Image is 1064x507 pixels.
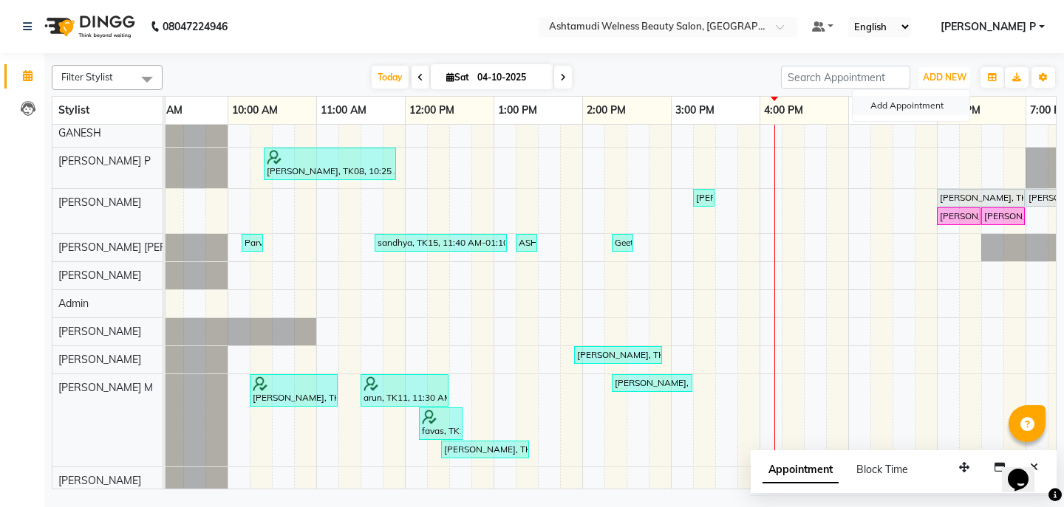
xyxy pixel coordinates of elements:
div: arun, TK11, 11:30 AM-12:30 PM, [DEMOGRAPHIC_DATA] Global Colouring (Base) [362,376,447,404]
div: [PERSON_NAME], TK04, 10:15 AM-11:15 AM, [DEMOGRAPHIC_DATA] Normal Hair Cut,[DEMOGRAPHIC_DATA] [PE... [251,376,336,404]
span: Sat [443,72,473,83]
span: Stylist [58,103,89,117]
span: Appointment [763,457,839,483]
span: [PERSON_NAME] [58,474,141,487]
div: favas, TK12, 12:10 PM-12:40 PM, [DEMOGRAPHIC_DATA] [PERSON_NAME] Styling [420,410,461,438]
iframe: chat widget [1002,448,1049,492]
span: Today [372,66,409,89]
input: Search Appointment [781,66,910,89]
img: logo [38,6,139,47]
div: [PERSON_NAME], TK08, 10:25 AM-11:55 AM, Removal Charge,Removal Charge [265,150,395,178]
div: [PERSON_NAME], TK27, 06:30 PM-07:00 PM, [DEMOGRAPHIC_DATA] [PERSON_NAME] Styling [983,210,1023,223]
span: [PERSON_NAME] M [58,381,153,394]
span: Block Time [856,463,908,476]
span: [PERSON_NAME] [58,269,141,282]
div: Parvathi, TK03, 10:10 AM-10:25 AM, Eyebrows Threading [243,236,262,249]
span: [PERSON_NAME] [58,353,141,366]
div: [PERSON_NAME], TK21, 01:55 PM-02:55 PM, [DEMOGRAPHIC_DATA] Normal Hair Cut,[DEMOGRAPHIC_DATA] [PE... [576,348,661,362]
a: 11:00 AM [317,100,370,121]
span: [PERSON_NAME] P [58,154,151,168]
span: [PERSON_NAME] [PERSON_NAME] [58,241,227,254]
div: ASHA, TK18, 01:15 PM-01:30 PM, Eyebrows Threading [517,236,536,249]
a: 4:00 PM [760,100,807,121]
div: [PERSON_NAME], TK20, 06:00 PM-07:00 PM, Spa Manicure [938,191,1023,204]
a: 1:00 PM [494,100,541,121]
a: 2:00 PM [583,100,630,121]
div: [PERSON_NAME], TK25, 03:15 PM-03:30 PM, Eyebrows Threading [695,191,713,204]
a: 5:00 PM [849,100,896,121]
div: [PERSON_NAME], TK17, 12:25 PM-01:25 PM, [DEMOGRAPHIC_DATA] [PERSON_NAME] Styling,[DEMOGRAPHIC_DAT... [443,443,528,456]
div: Geetha, TK24, 02:20 PM-02:35 PM, Eyebrows Threading [613,236,632,249]
b: 08047224946 [163,6,228,47]
span: ADD NEW [923,72,966,83]
div: [PERSON_NAME], TK27, 06:00 PM-06:30 PM, [DEMOGRAPHIC_DATA] Normal Hair Cut [938,210,979,223]
a: 10:00 AM [228,100,282,121]
span: Admin [58,297,89,310]
a: 3:00 PM [672,100,718,121]
button: Add Appointment [853,96,969,115]
button: ADD NEW [919,67,970,88]
a: 12:00 PM [406,100,458,121]
span: GANESH [58,126,101,139]
span: [PERSON_NAME] P [941,19,1036,35]
span: Filter Stylist [61,71,113,83]
span: [PERSON_NAME] [58,325,141,338]
div: sandhya, TK15, 11:40 AM-01:10 PM, Hydra Facial [376,236,505,249]
span: [PERSON_NAME] [58,196,141,209]
input: 2025-10-04 [473,66,547,89]
div: [PERSON_NAME], TK26, 02:20 PM-03:15 PM, Normal Cleanup,Eyebrows Threading [613,376,691,390]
